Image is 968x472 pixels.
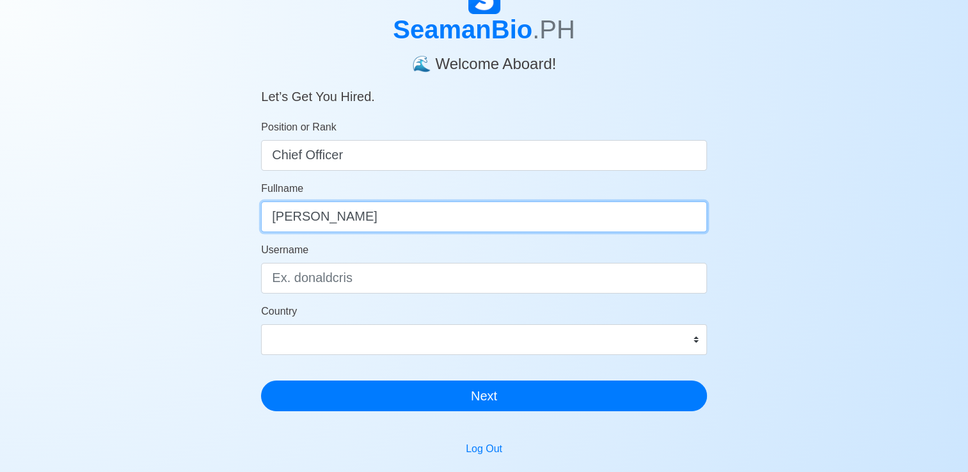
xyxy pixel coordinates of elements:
h4: 🌊 Welcome Aboard! [261,45,707,74]
h1: SeamanBio [261,14,707,45]
input: ex. 2nd Officer w/Master License [261,140,707,171]
label: Country [261,304,297,319]
input: Ex. donaldcris [261,263,707,294]
button: Next [261,381,707,411]
span: Username [261,244,308,255]
input: Your Fullname [261,201,707,232]
span: Fullname [261,183,303,194]
span: Position or Rank [261,122,336,132]
span: .PH [532,15,575,43]
h5: Let’s Get You Hired. [261,74,707,104]
button: Log Out [457,437,511,461]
